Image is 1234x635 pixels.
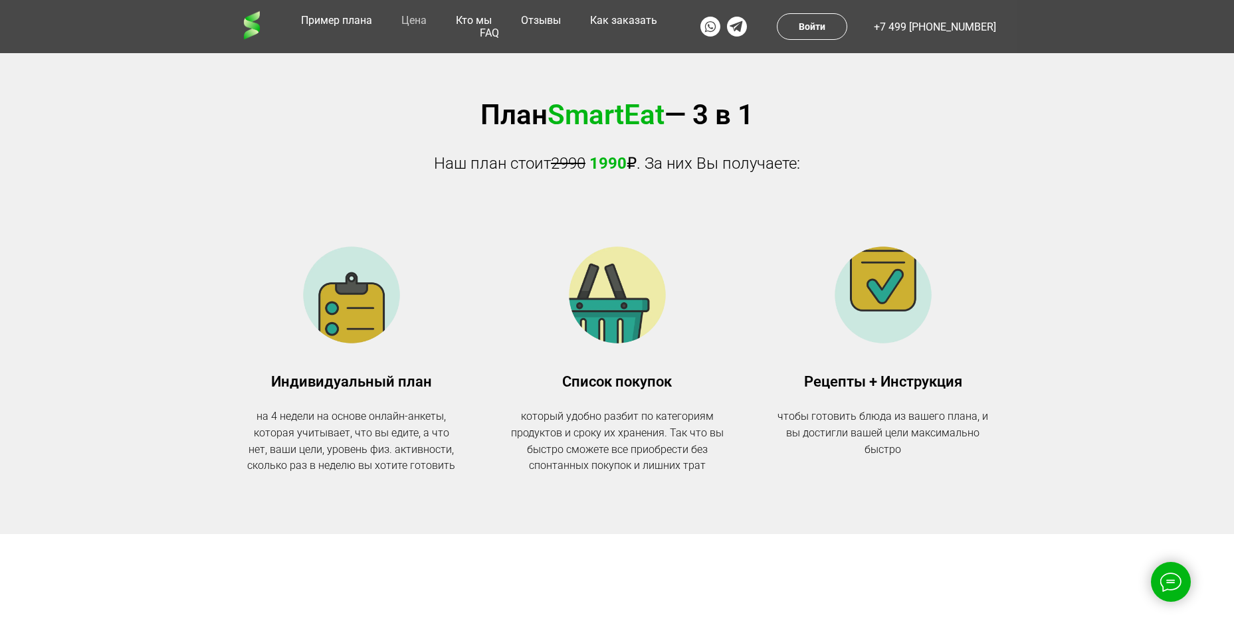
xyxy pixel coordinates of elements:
[589,154,627,173] strong: 1990
[567,245,667,345] img: tild3839-6461-4237-b735-383937636137__iconfinder_shop-03_7.webp
[777,13,847,40] a: Войти
[245,408,458,474] div: на 4 недели на основе онлайн-анкеты, которая учитывает, что вы едите, а что нет, ваши цели, урове...
[453,14,495,27] a: Кто мы
[874,21,996,33] a: +7 499 [PHONE_NUMBER]
[245,372,458,392] div: Индивидуальный план
[232,98,1003,132] div: План — 3 в 1
[551,154,585,173] del: 2990
[511,408,724,474] div: который удобно разбит по категориям продуктов и сроку их хранения. Так что вы быстро сможете все ...
[833,245,933,345] img: tild6465-6336-4466-a230-653836346362__iconfinder_shop-28_7.webp
[587,14,661,27] a: Как заказать
[777,408,989,458] div: чтобы готовить блюда из вашего плана, и вы достигли вашей цели максимально быстро
[777,372,989,392] div: Рецепты + Инструкция
[431,151,803,175] div: Наш план стоит ₽. За них Вы получаете:
[511,372,724,392] div: Список покупок
[476,27,502,39] a: FAQ
[302,245,401,345] img: tild3266-6233-4263-b131-343561313162__iconfinder_shop-27_7.webp
[398,14,430,27] a: Цена
[298,14,375,27] a: Пример плана
[518,14,564,27] a: Отзывы
[799,15,825,38] td: Войти
[548,98,665,131] span: SmartEat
